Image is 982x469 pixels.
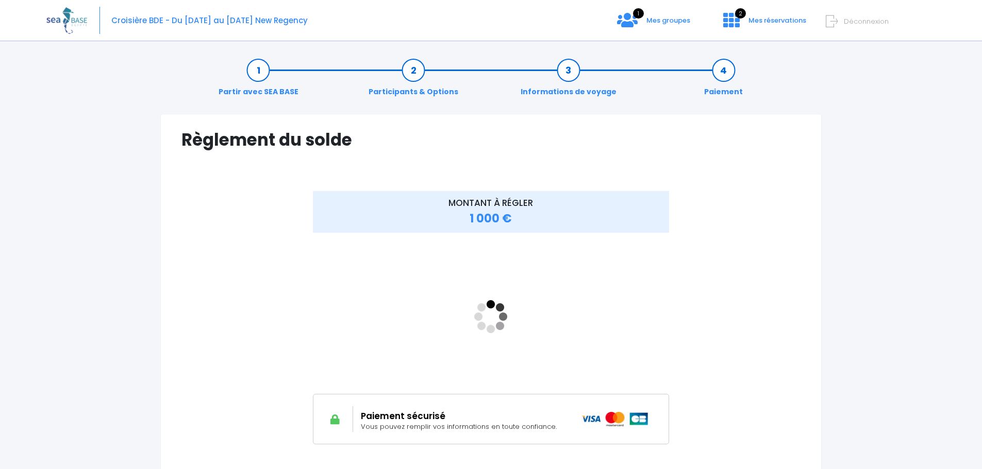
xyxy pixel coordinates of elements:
[633,8,644,19] span: 1
[735,8,746,19] span: 2
[213,65,304,97] a: Partir avec SEA BASE
[581,412,649,426] img: icons_paiement_securise@2x.png
[313,239,669,394] iframe: <!-- //required -->
[844,16,889,26] span: Déconnexion
[699,65,748,97] a: Paiement
[111,15,308,26] span: Croisière BDE - Du [DATE] au [DATE] New Regency
[470,211,512,227] span: 1 000 €
[363,65,463,97] a: Participants & Options
[715,19,812,29] a: 2 Mes réservations
[646,15,690,25] span: Mes groupes
[748,15,806,25] span: Mes réservations
[448,197,533,209] span: MONTANT À RÉGLER
[515,65,622,97] a: Informations de voyage
[361,422,557,431] span: Vous pouvez remplir vos informations en toute confiance.
[609,19,698,29] a: 1 Mes groupes
[361,411,566,421] h2: Paiement sécurisé
[181,130,801,150] h1: Règlement du solde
